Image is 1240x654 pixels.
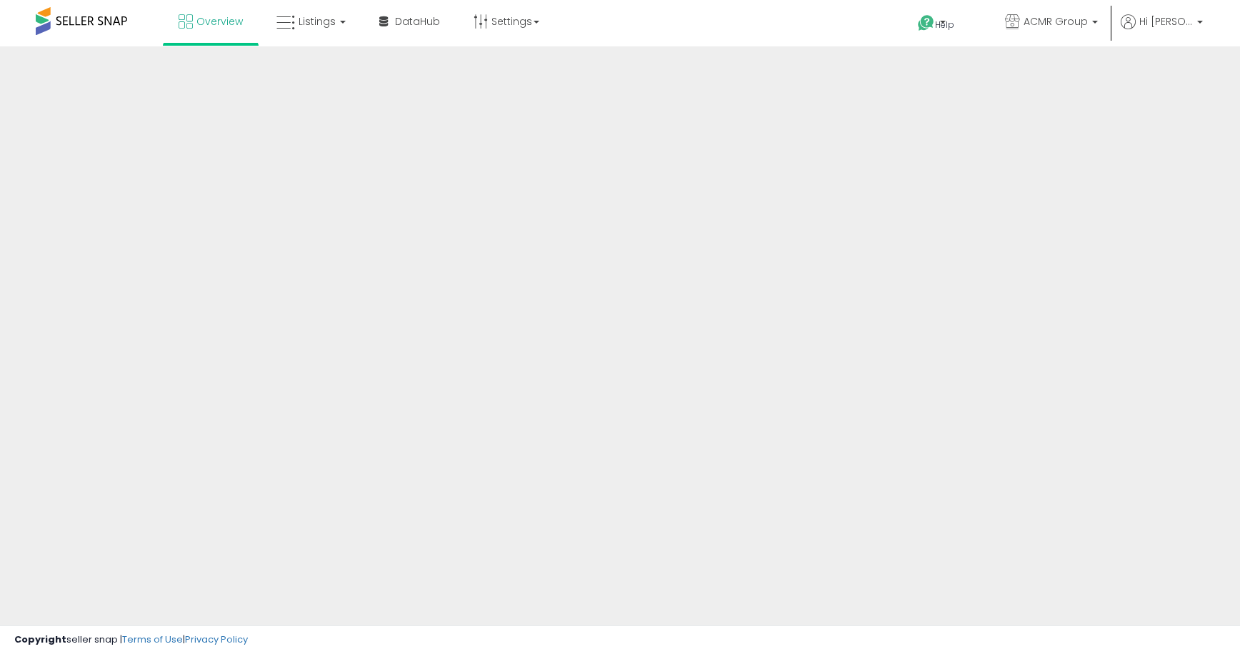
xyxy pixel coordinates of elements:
span: Hi [PERSON_NAME] [1139,14,1193,29]
a: Help [906,4,982,46]
span: Overview [196,14,243,29]
span: DataHub [395,14,440,29]
div: seller snap | | [14,633,248,647]
a: Hi [PERSON_NAME] [1121,14,1203,46]
strong: Copyright [14,633,66,646]
span: Help [935,19,954,31]
a: Terms of Use [122,633,183,646]
a: Privacy Policy [185,633,248,646]
i: Get Help [917,14,935,32]
span: Listings [299,14,336,29]
span: ACMR Group [1024,14,1088,29]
